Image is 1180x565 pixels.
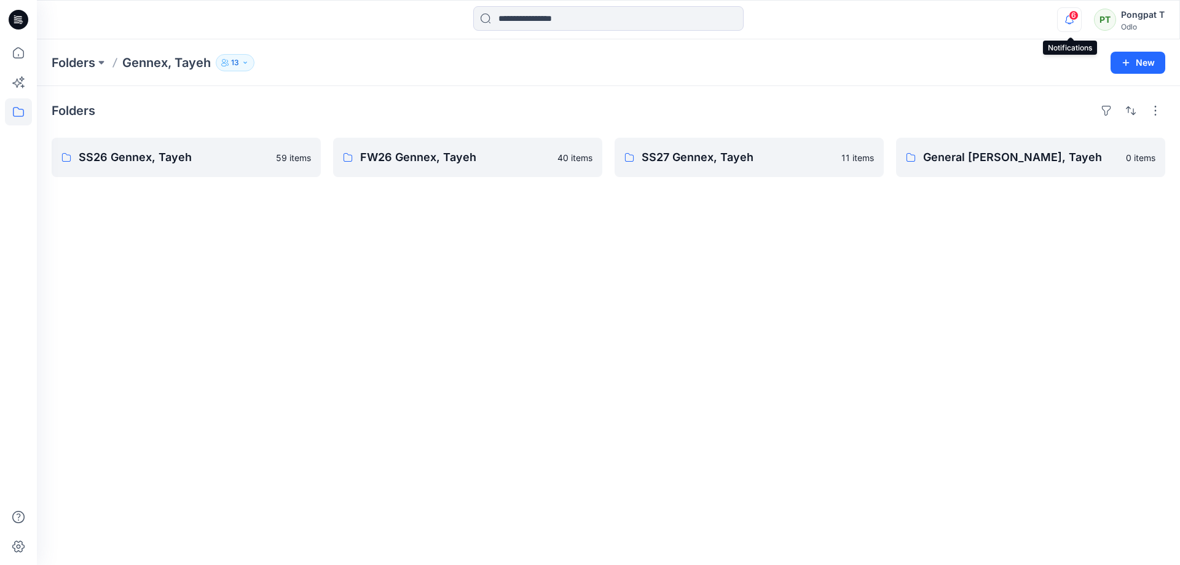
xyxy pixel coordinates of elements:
p: 59 items [276,151,311,164]
p: Gennex, Tayeh [122,54,211,71]
p: SS26 Gennex, Tayeh [79,149,269,166]
button: 13 [216,54,254,71]
div: PT [1094,9,1116,31]
a: FW26 Gennex, Tayeh40 items [333,138,602,177]
a: SS27 Gennex, Tayeh11 items [615,138,884,177]
p: 40 items [557,151,592,164]
a: SS26 Gennex, Tayeh59 items [52,138,321,177]
button: New [1111,52,1165,74]
p: FW26 Gennex, Tayeh [360,149,550,166]
div: Pongpat T [1121,7,1165,22]
p: General [PERSON_NAME], Tayeh [923,149,1119,166]
p: 0 items [1126,151,1155,164]
h4: Folders [52,103,95,118]
p: 11 items [841,151,874,164]
span: 6 [1069,10,1079,20]
a: General [PERSON_NAME], Tayeh0 items [896,138,1165,177]
p: 13 [231,56,239,69]
p: SS27 Gennex, Tayeh [642,149,834,166]
div: Odlo [1121,22,1165,31]
a: Folders [52,54,95,71]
